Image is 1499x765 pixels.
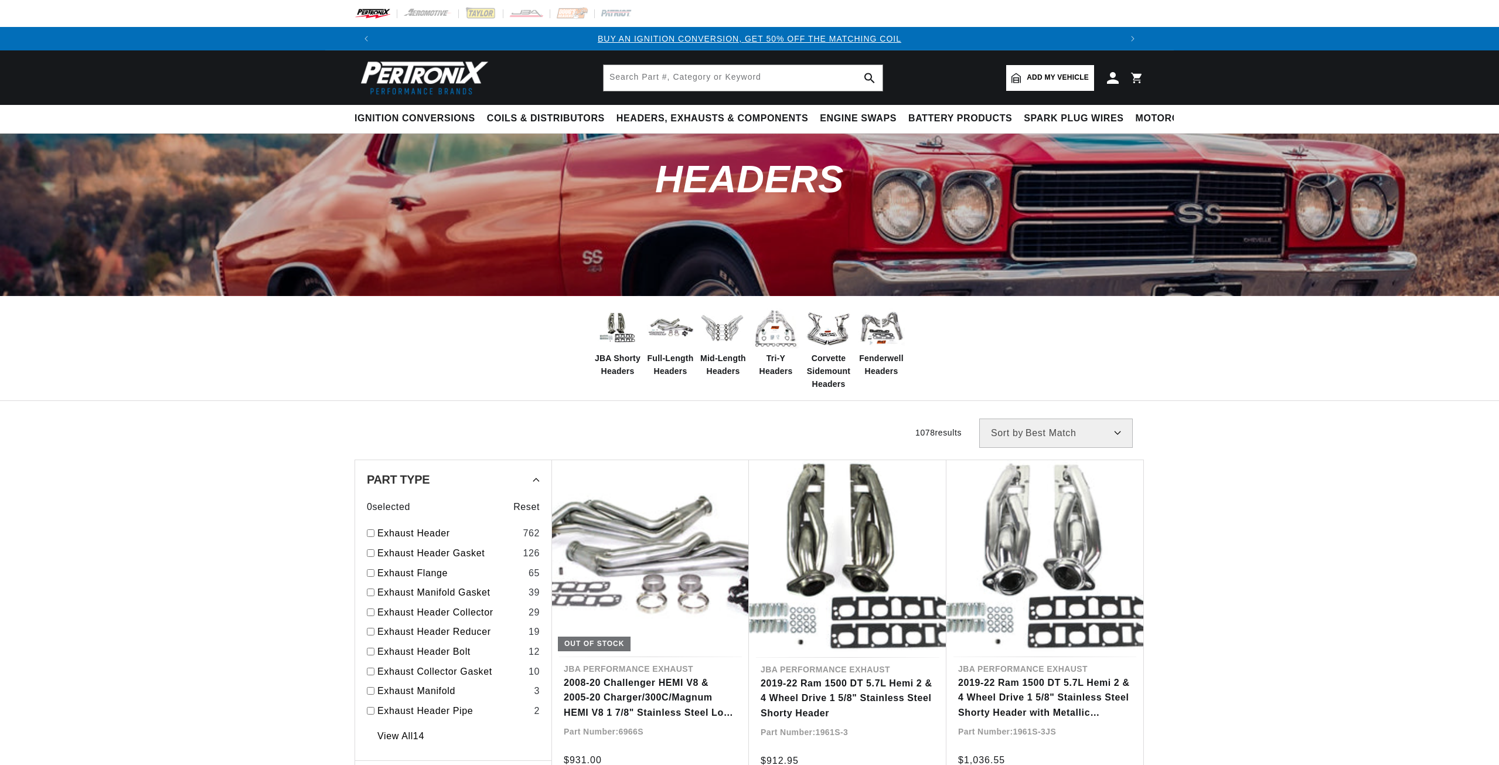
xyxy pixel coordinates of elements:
[1006,65,1094,91] a: Add my vehicle
[377,703,529,719] a: Exhaust Header Pipe
[377,566,524,581] a: Exhaust Flange
[958,675,1132,720] a: 2019-22 Ram 1500 DT 5.7L Hemi 2 & 4 Wheel Drive 1 5/8" Stainless Steel Shorty Header with Metalli...
[908,113,1012,125] span: Battery Products
[513,499,540,515] span: Reset
[529,605,540,620] div: 29
[858,305,905,352] img: Fenderwell Headers
[1018,105,1129,132] summary: Spark Plug Wires
[915,428,962,437] span: 1078 results
[647,305,694,378] a: Full-Length Headers Full-Length Headers
[598,34,901,43] a: BUY AN IGNITION CONVERSION, GET 50% OFF THE MATCHING COIL
[647,352,694,378] span: Full-Length Headers
[805,352,852,391] span: Corvette Sidemount Headers
[604,65,883,91] input: Search Part #, Category or Keyword
[367,499,410,515] span: 0 selected
[1024,113,1123,125] span: Spark Plug Wires
[377,664,524,679] a: Exhaust Collector Gasket
[761,676,935,721] a: 2019-22 Ram 1500 DT 5.7L Hemi 2 & 4 Wheel Drive 1 5/8" Stainless Steel Shorty Header
[377,605,524,620] a: Exhaust Header Collector
[534,703,540,719] div: 2
[529,566,540,581] div: 65
[594,305,641,378] a: JBA Shorty Headers JBA Shorty Headers
[534,684,540,699] div: 3
[655,158,844,200] span: Headers
[377,526,518,541] a: Exhaust Header
[814,105,902,132] summary: Engine Swaps
[487,113,605,125] span: Coils & Distributors
[1136,113,1205,125] span: Motorcycle
[594,352,641,378] span: JBA Shorty Headers
[325,27,1174,50] slideshow-component: Translation missing: en.sections.announcements.announcement_bar
[752,352,799,378] span: Tri-Y Headers
[805,305,852,391] a: Corvette Sidemount Headers Corvette Sidemount Headers
[355,105,481,132] summary: Ignition Conversions
[377,684,529,699] a: Exhaust Manifold
[523,546,540,561] div: 126
[355,27,378,50] button: Translation missing: en.sections.announcements.previous_announcement
[902,105,1018,132] summary: Battery Products
[529,664,540,679] div: 10
[857,65,883,91] button: search button
[377,644,524,659] a: Exhaust Header Bolt
[355,57,489,98] img: Pertronix
[377,546,518,561] a: Exhaust Header Gasket
[820,113,897,125] span: Engine Swaps
[805,305,852,352] img: Corvette Sidemount Headers
[1027,72,1089,83] span: Add my vehicle
[752,305,799,352] img: Tri-Y Headers
[858,352,905,378] span: Fenderwell Headers
[700,305,747,352] img: Mid-Length Headers
[858,305,905,378] a: Fenderwell Headers Fenderwell Headers
[377,729,424,744] a: View All 14
[616,113,808,125] span: Headers, Exhausts & Components
[529,624,540,640] div: 19
[700,352,747,378] span: Mid-Length Headers
[378,32,1121,45] div: Announcement
[594,308,641,348] img: JBA Shorty Headers
[355,113,475,125] span: Ignition Conversions
[367,474,430,485] span: Part Type
[377,585,524,600] a: Exhaust Manifold Gasket
[377,624,524,640] a: Exhaust Header Reducer
[752,305,799,378] a: Tri-Y Headers Tri-Y Headers
[991,429,1023,438] span: Sort by
[611,105,814,132] summary: Headers, Exhausts & Components
[564,675,737,720] a: 2008-20 Challenger HEMI V8 & 2005-20 Charger/300C/Magnum HEMI V8 1 7/8" Stainless Steel Long Tube...
[700,305,747,378] a: Mid-Length Headers Mid-Length Headers
[378,32,1121,45] div: 1 of 3
[1121,27,1144,50] button: Translation missing: en.sections.announcements.next_announcement
[529,644,540,659] div: 12
[523,526,540,541] div: 762
[529,585,540,600] div: 39
[1130,105,1211,132] summary: Motorcycle
[481,105,611,132] summary: Coils & Distributors
[647,310,694,346] img: Full-Length Headers
[979,419,1133,448] select: Sort by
